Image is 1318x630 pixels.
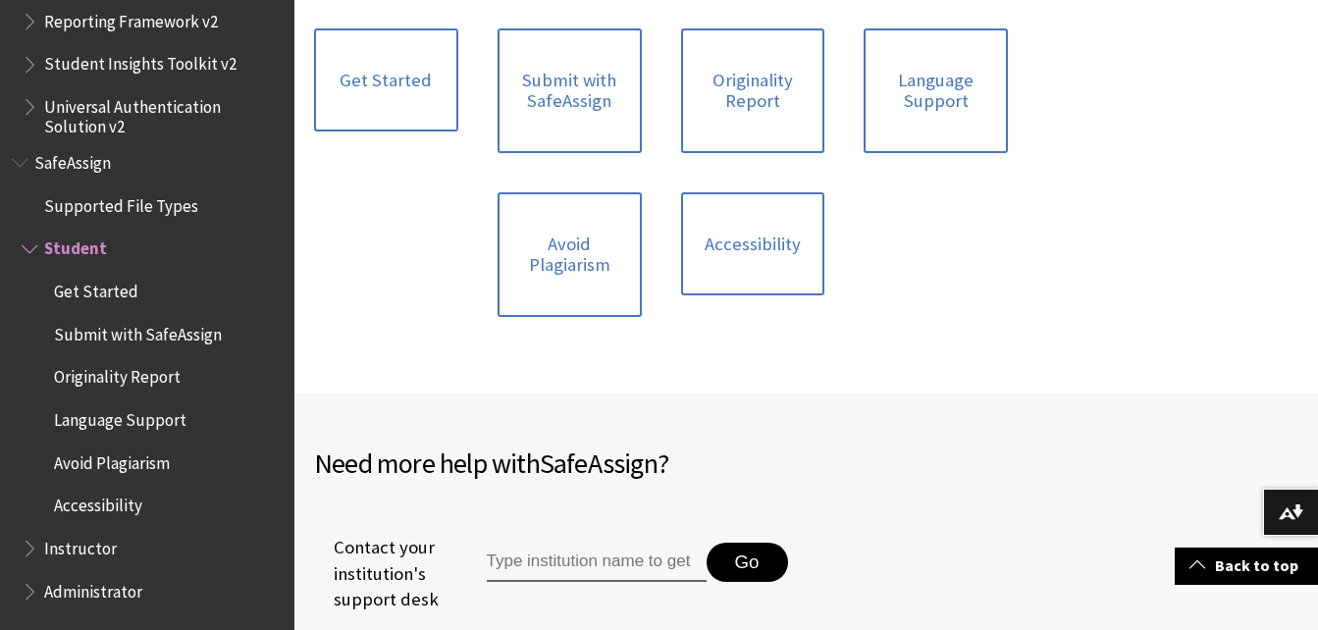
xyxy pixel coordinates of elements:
span: Avoid Plagiarism [54,446,170,473]
span: Supported File Types [44,189,198,216]
a: Language Support [864,28,1008,153]
span: Language Support [54,403,186,430]
a: Accessibility [681,192,825,296]
span: Originality Report [54,361,181,388]
input: Type institution name to get support [487,543,707,582]
button: Go [707,543,788,582]
span: Universal Authentication Solution v2 [44,90,281,136]
span: Contact your institution's support desk [314,535,442,612]
nav: Book outline for Blackboard SafeAssign [12,146,283,607]
a: Avoid Plagiarism [498,192,642,317]
span: Student [44,233,107,259]
span: SafeAssign [34,146,111,173]
span: Administrator [44,575,142,602]
span: Reporting Framework v2 [44,5,218,31]
span: Student Insights Toolkit v2 [44,48,237,75]
a: Back to top [1175,548,1318,584]
span: Instructor [44,532,117,558]
span: Accessibility [54,490,142,516]
span: Get Started [54,275,138,301]
a: Get Started [314,28,458,132]
span: Submit with SafeAssign [54,318,222,344]
a: Submit with SafeAssign [498,28,642,153]
a: Originality Report [681,28,825,153]
h2: Need more help with ? [314,443,807,484]
span: SafeAssign [540,446,658,481]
